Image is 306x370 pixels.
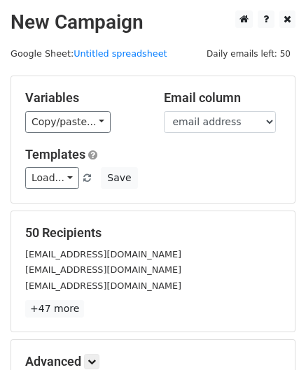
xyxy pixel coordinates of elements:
a: Daily emails left: 50 [202,48,295,59]
a: Load... [25,167,79,189]
iframe: Chat Widget [236,303,306,370]
a: Copy/paste... [25,111,111,133]
small: [EMAIL_ADDRESS][DOMAIN_NAME] [25,264,181,275]
a: +47 more [25,300,84,318]
h2: New Campaign [11,10,295,34]
h5: 50 Recipients [25,225,281,241]
h5: Variables [25,90,143,106]
button: Save [101,167,137,189]
a: Templates [25,147,85,162]
h5: Email column [164,90,281,106]
small: Google Sheet: [11,48,167,59]
h5: Advanced [25,354,281,369]
small: [EMAIL_ADDRESS][DOMAIN_NAME] [25,280,181,291]
span: Daily emails left: 50 [202,46,295,62]
a: Untitled spreadsheet [74,48,167,59]
small: [EMAIL_ADDRESS][DOMAIN_NAME] [25,249,181,259]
